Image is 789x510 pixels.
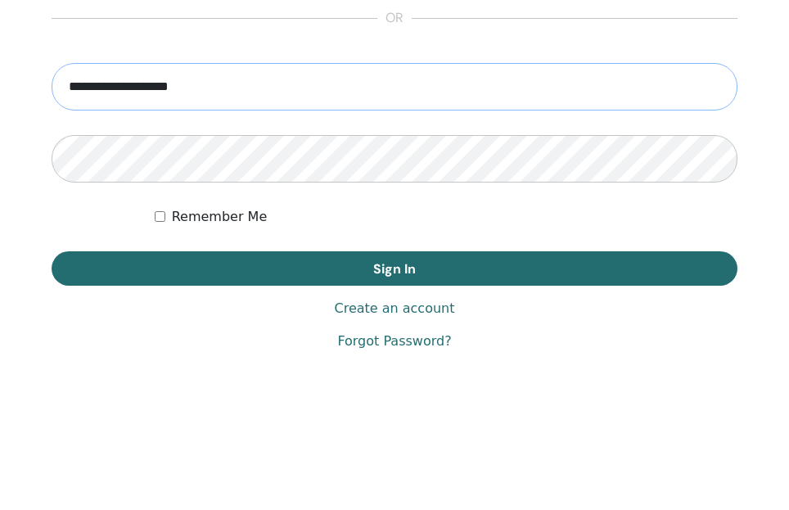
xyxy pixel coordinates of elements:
span: Sign In [373,260,416,278]
a: Create an account [334,299,454,318]
a: Forgot Password? [337,332,451,351]
button: Sign In [52,251,737,286]
span: or [377,9,412,29]
label: Remember Me [172,207,268,227]
div: Keep me authenticated indefinitely or until I manually logout [155,207,737,227]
